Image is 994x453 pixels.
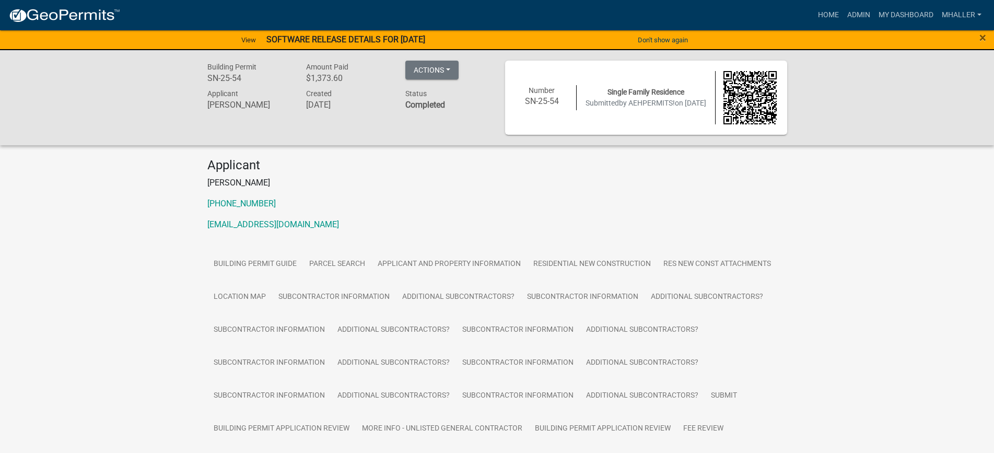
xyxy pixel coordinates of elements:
span: by AEHPERMITS! [619,99,675,107]
span: Building Permit [207,63,256,71]
a: Additional Subcontractors? [331,346,456,380]
a: Additional Subcontractors? [580,346,705,380]
a: Applicant and Property Information [371,248,527,281]
span: Created [306,89,332,98]
a: View [237,31,260,49]
h6: SN-25-54 [516,96,569,106]
a: Subcontractor Information [521,281,645,314]
a: Parcel search [303,248,371,281]
h4: Applicant [207,158,787,173]
img: QR code [723,71,777,124]
span: Amount Paid [306,63,348,71]
h6: $1,373.60 [306,73,390,83]
a: Subcontractor Information [456,346,580,380]
a: Additional Subcontractors? [396,281,521,314]
h6: [PERSON_NAME] [207,100,291,110]
a: Subcontractor Information [272,281,396,314]
a: Additional Subcontractors? [645,281,769,314]
h6: SN-25-54 [207,73,291,83]
span: Status [405,89,427,98]
a: Residential New Construction [527,248,657,281]
a: Subcontractor Information [207,346,331,380]
span: Single Family Residence [607,88,684,96]
a: Location Map [207,281,272,314]
a: Additional Subcontractors? [580,379,705,413]
a: Building Permit Guide [207,248,303,281]
button: Don't show again [634,31,692,49]
a: My Dashboard [874,5,938,25]
a: Additional Subcontractors? [331,379,456,413]
a: Subcontractor Information [207,313,331,347]
strong: Completed [405,100,445,110]
a: Submit [705,379,743,413]
span: × [979,30,986,45]
a: mhaller [938,5,986,25]
h6: [DATE] [306,100,390,110]
a: Subcontractor Information [207,379,331,413]
p: [PERSON_NAME] [207,177,787,189]
a: Admin [843,5,874,25]
a: Building Permit Application Review [529,412,677,446]
a: Res New Const Attachments [657,248,777,281]
a: Additional Subcontractors? [580,313,705,347]
a: Fee Review [677,412,730,446]
a: Additional Subcontractors? [331,313,456,347]
a: More Info - Unlisted General Contractor [356,412,529,446]
a: Building Permit Application Review [207,412,356,446]
button: Actions [405,61,459,79]
button: Close [979,31,986,44]
span: Applicant [207,89,238,98]
a: Subcontractor Information [456,313,580,347]
span: Submitted on [DATE] [586,99,706,107]
strong: SOFTWARE RELEASE DETAILS FOR [DATE] [266,34,425,44]
a: [PHONE_NUMBER] [207,199,276,208]
span: Number [529,86,555,95]
a: [EMAIL_ADDRESS][DOMAIN_NAME] [207,219,339,229]
a: Subcontractor Information [456,379,580,413]
a: Home [814,5,843,25]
